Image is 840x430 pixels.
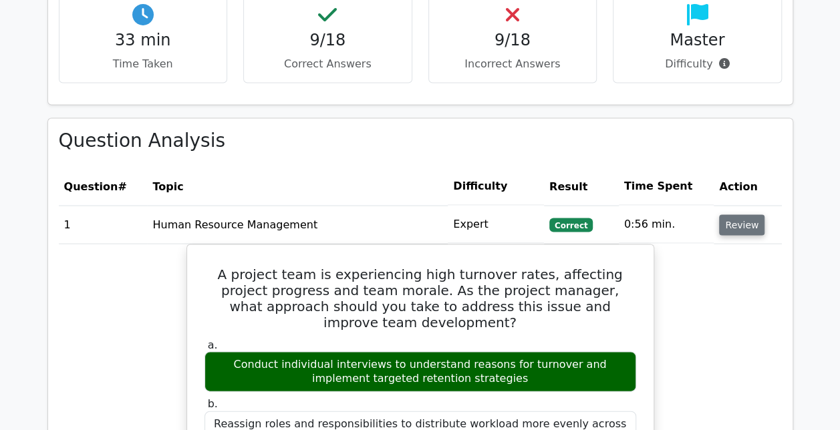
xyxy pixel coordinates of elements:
span: Correct [549,218,593,231]
p: Difficulty [624,55,771,71]
p: Incorrect Answers [440,55,586,71]
h5: A project team is experiencing high turnover rates, affecting project progress and team morale. A... [203,266,638,330]
h3: Question Analysis [59,129,782,152]
th: Action [714,167,781,205]
td: Human Resource Management [147,205,448,243]
button: Review [719,214,764,235]
h4: 9/18 [440,31,586,50]
td: 0:56 min. [619,205,714,243]
span: a. [208,338,218,351]
h4: 33 min [70,31,217,50]
p: Time Taken [70,55,217,71]
div: Conduct individual interviews to understand reasons for turnover and implement targeted retention... [204,351,636,391]
h4: 9/18 [255,31,401,50]
span: Question [64,180,118,192]
th: Topic [147,167,448,205]
h4: Master [624,31,771,50]
th: Result [544,167,619,205]
td: Expert [448,205,544,243]
th: Time Spent [619,167,714,205]
p: Correct Answers [255,55,401,71]
span: b. [208,397,218,409]
th: Difficulty [448,167,544,205]
th: # [59,167,148,205]
td: 1 [59,205,148,243]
